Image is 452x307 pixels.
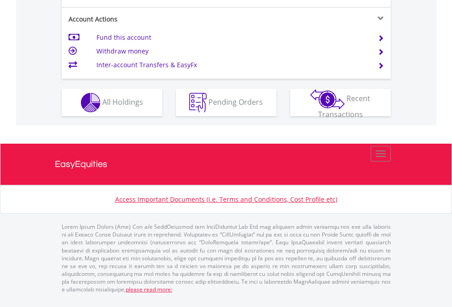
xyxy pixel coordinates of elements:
[96,58,367,72] td: Inter-account Transfers & EasyFx
[126,285,172,293] a: please read more:
[81,93,101,113] img: holdings-wht.png
[208,97,263,107] span: Pending Orders
[62,15,226,24] div: Account Actions
[102,97,143,107] span: All Holdings
[176,89,277,116] button: Pending Orders
[96,31,367,44] td: Fund this account
[115,195,337,204] a: Access Important Documents (i.e. Terms and Conditions, Cost Profile etc)
[189,93,207,113] img: pending_instructions-wht.png
[96,44,367,58] td: Withdraw money
[62,223,391,293] p: Lorem Ipsum Dolors (Ame) Con a/e SeddOeiusmod tem InciDiduntut Lab Etd mag aliquaen admin veniamq...
[62,89,162,116] button: All Holdings
[310,89,345,109] img: transactions-zar-wht.png
[55,144,398,185] a: EasyEquities
[290,89,391,116] button: Recent Transactions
